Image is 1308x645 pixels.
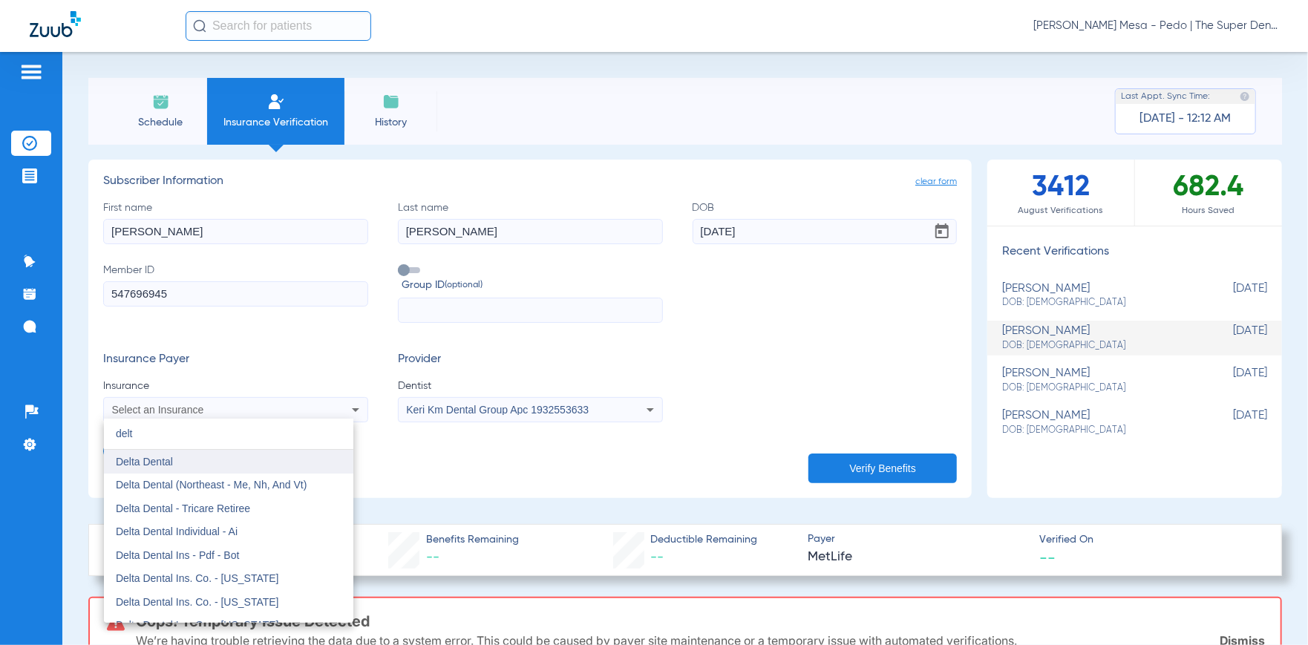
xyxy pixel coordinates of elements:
[116,479,307,491] span: Delta Dental (Northeast - Me, Nh, And Vt)
[116,502,250,514] span: Delta Dental - Tricare Retiree
[116,456,173,468] span: Delta Dental
[116,549,240,561] span: Delta Dental Ins - Pdf - Bot
[104,419,353,449] input: dropdown search
[116,619,279,631] span: Delta Dental Ins. Co. - [US_STATE]
[116,596,279,608] span: Delta Dental Ins. Co. - [US_STATE]
[1234,574,1308,645] iframe: Chat Widget
[116,572,279,584] span: Delta Dental Ins. Co. - [US_STATE]
[116,526,238,537] span: Delta Dental Individual - Ai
